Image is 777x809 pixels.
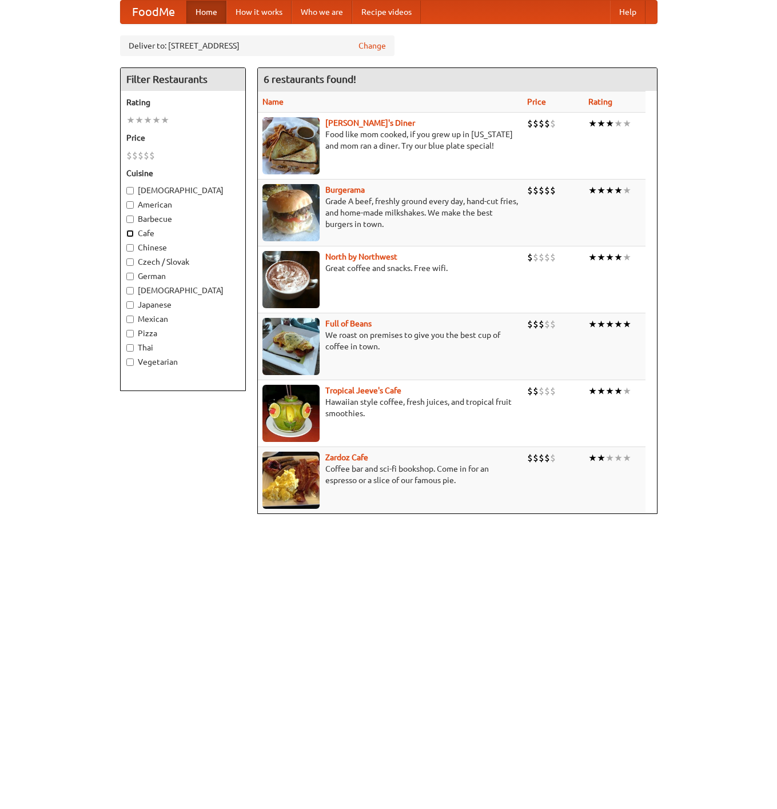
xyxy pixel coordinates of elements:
[126,342,240,353] label: Thai
[588,184,597,197] li: ★
[126,216,134,223] input: Barbecue
[597,117,605,130] li: ★
[527,184,533,197] li: $
[126,228,240,239] label: Cafe
[126,270,240,282] label: German
[135,114,144,126] li: ★
[126,244,134,252] input: Chinese
[533,184,539,197] li: $
[126,287,134,294] input: [DEMOGRAPHIC_DATA]
[325,118,415,127] a: [PERSON_NAME]'s Diner
[262,251,320,308] img: north.jpg
[588,385,597,397] li: ★
[262,318,320,375] img: beans.jpg
[527,385,533,397] li: $
[623,184,631,197] li: ★
[614,251,623,264] li: ★
[126,299,240,310] label: Japanese
[588,97,612,106] a: Rating
[605,184,614,197] li: ★
[325,319,372,328] a: Full of Beans
[539,318,544,330] li: $
[597,385,605,397] li: ★
[120,35,395,56] div: Deliver to: [STREET_ADDRESS]
[126,328,240,339] label: Pizza
[623,117,631,130] li: ★
[527,97,546,106] a: Price
[597,452,605,464] li: ★
[550,452,556,464] li: $
[126,230,134,237] input: Cafe
[126,149,132,162] li: $
[126,213,240,225] label: Barbecue
[292,1,352,23] a: Who we are
[262,97,284,106] a: Name
[533,251,539,264] li: $
[533,318,539,330] li: $
[126,168,240,179] h5: Cuisine
[325,453,368,462] b: Zardoz Cafe
[610,1,645,23] a: Help
[539,452,544,464] li: $
[588,251,597,264] li: ★
[605,318,614,330] li: ★
[262,262,518,274] p: Great coffee and snacks. Free wifi.
[262,196,518,230] p: Grade A beef, freshly ground every day, hand-cut fries, and home-made milkshakes. We make the bes...
[352,1,421,23] a: Recipe videos
[358,40,386,51] a: Change
[138,149,144,162] li: $
[614,452,623,464] li: ★
[262,117,320,174] img: sallys.jpg
[126,256,240,268] label: Czech / Slovak
[544,184,550,197] li: $
[262,329,518,352] p: We roast on premises to give you the best cup of coffee in town.
[539,184,544,197] li: $
[623,385,631,397] li: ★
[126,358,134,366] input: Vegetarian
[527,452,533,464] li: $
[533,452,539,464] li: $
[126,97,240,108] h5: Rating
[605,251,614,264] li: ★
[262,184,320,241] img: burgerama.jpg
[605,117,614,130] li: ★
[597,318,605,330] li: ★
[623,251,631,264] li: ★
[121,68,245,91] h4: Filter Restaurants
[126,201,134,209] input: American
[161,114,169,126] li: ★
[126,273,134,280] input: German
[605,385,614,397] li: ★
[126,242,240,253] label: Chinese
[132,149,138,162] li: $
[126,187,134,194] input: [DEMOGRAPHIC_DATA]
[262,463,518,486] p: Coffee bar and sci-fi bookshop. Come in for an espresso or a slice of our famous pie.
[623,318,631,330] li: ★
[623,452,631,464] li: ★
[152,114,161,126] li: ★
[539,117,544,130] li: $
[126,258,134,266] input: Czech / Slovak
[262,385,320,442] img: jeeves.jpg
[597,184,605,197] li: ★
[614,117,623,130] li: ★
[527,318,533,330] li: $
[614,318,623,330] li: ★
[544,318,550,330] li: $
[126,199,240,210] label: American
[264,74,356,85] ng-pluralize: 6 restaurants found!
[325,185,365,194] a: Burgerama
[121,1,186,23] a: FoodMe
[544,251,550,264] li: $
[126,316,134,323] input: Mexican
[262,452,320,509] img: zardoz.jpg
[544,117,550,130] li: $
[126,185,240,196] label: [DEMOGRAPHIC_DATA]
[126,330,134,337] input: Pizza
[597,251,605,264] li: ★
[550,251,556,264] li: $
[126,114,135,126] li: ★
[527,117,533,130] li: $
